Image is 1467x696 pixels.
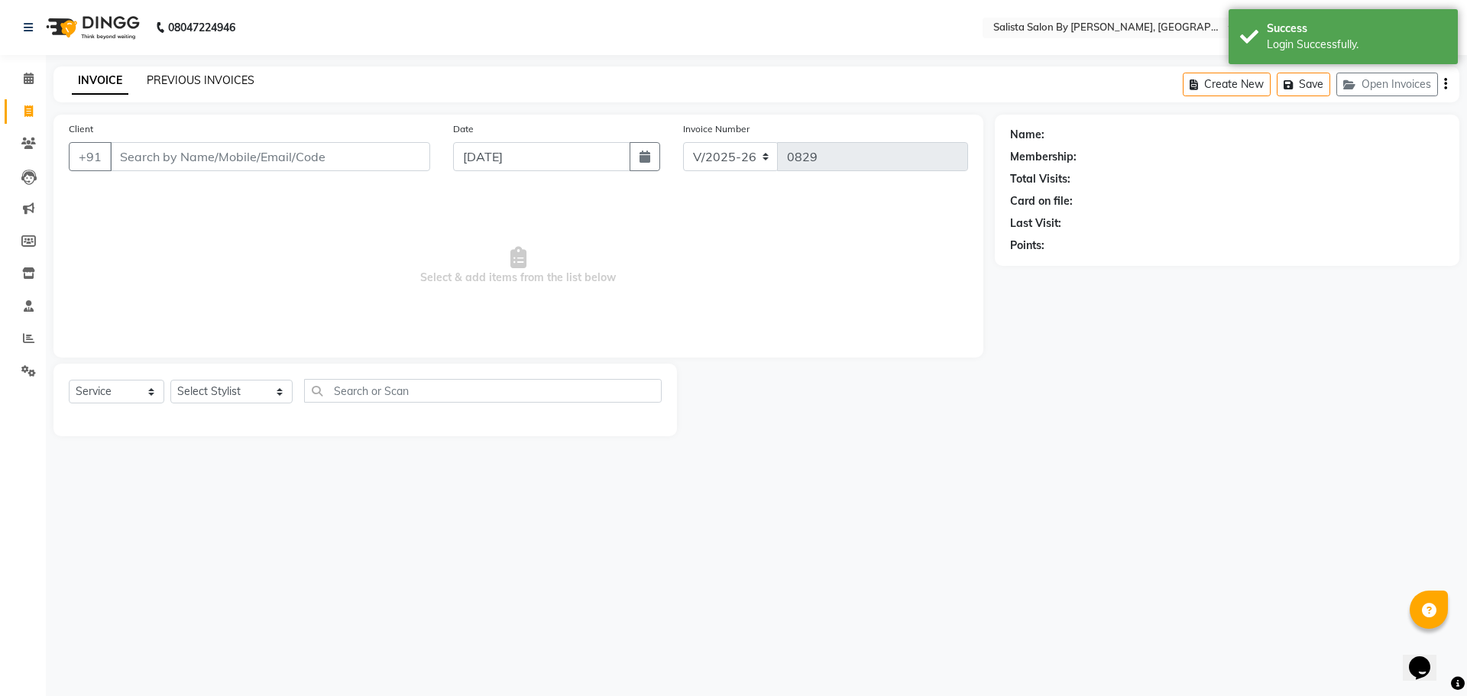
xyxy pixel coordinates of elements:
a: PREVIOUS INVOICES [147,73,254,87]
button: +91 [69,142,112,171]
label: Client [69,122,93,136]
div: Success [1267,21,1446,37]
div: Points: [1010,238,1044,254]
div: Membership: [1010,149,1077,165]
label: Date [453,122,474,136]
div: Last Visit: [1010,215,1061,231]
input: Search or Scan [304,379,662,403]
span: Select & add items from the list below [69,189,968,342]
a: INVOICE [72,67,128,95]
b: 08047224946 [168,6,235,49]
label: Invoice Number [683,122,750,136]
iframe: chat widget [1403,635,1452,681]
img: logo [39,6,144,49]
button: Create New [1183,73,1271,96]
div: Login Successfully. [1267,37,1446,53]
div: Total Visits: [1010,171,1070,187]
button: Save [1277,73,1330,96]
div: Card on file: [1010,193,1073,209]
button: Open Invoices [1336,73,1438,96]
div: Name: [1010,127,1044,143]
input: Search by Name/Mobile/Email/Code [110,142,430,171]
